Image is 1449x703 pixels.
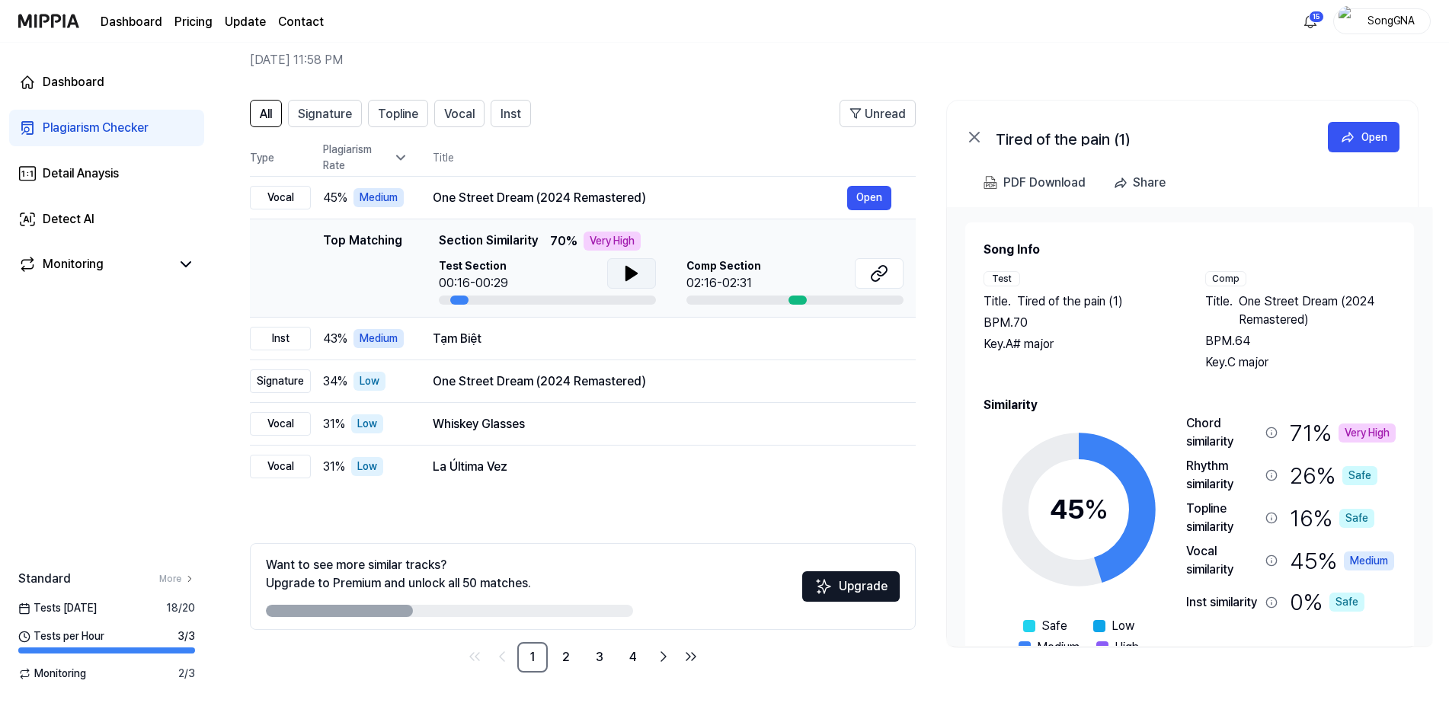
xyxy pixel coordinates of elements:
div: Very High [584,232,641,251]
button: Open [847,186,891,210]
button: Upgrade [802,571,900,602]
a: Update [225,13,266,31]
span: Monitoring [18,666,86,682]
a: 4 [618,642,648,673]
div: Plagiarism Rate [323,142,408,174]
span: Test Section [439,258,508,274]
div: Open [1361,129,1387,145]
button: Share [1107,168,1178,198]
div: Want to see more similar tracks? Upgrade to Premium and unlock all 50 matches. [266,556,531,593]
th: Type [250,139,311,177]
div: SongGNA [1361,12,1421,29]
h2: Song Info [984,241,1396,259]
div: Top Matching [323,232,402,305]
span: 3 / 3 [178,628,195,644]
a: 3 [584,642,615,673]
div: Chord similarity [1186,414,1259,451]
button: Open [1328,122,1399,152]
a: Go to first page [462,644,487,669]
span: Tests [DATE] [18,600,97,616]
a: Dashboard [101,13,162,31]
span: Comp Section [686,258,761,274]
span: Topline [378,105,418,123]
th: Title [433,139,916,176]
button: Unread [840,100,916,127]
div: Share [1133,173,1166,193]
img: profile [1339,6,1357,37]
a: Go to last page [679,644,703,669]
div: Plagiarism Checker [43,119,149,137]
div: 26 % [1290,457,1377,494]
div: Low [351,457,383,476]
div: Whiskey Glasses [433,415,891,433]
div: 0 % [1290,585,1364,619]
div: Monitoring [43,255,104,273]
span: Standard [18,570,71,588]
span: Safe [1041,617,1067,635]
div: 16 % [1290,500,1374,536]
h2: [DATE] 11:58 PM [250,51,1336,69]
a: Go to next page [651,644,676,669]
span: Vocal [444,105,475,123]
span: 31 % [323,415,345,433]
span: Low [1112,617,1134,635]
span: 43 % [323,330,347,348]
div: Tired of the pain (1) [996,128,1300,146]
div: Low [353,372,385,391]
div: Dashboard [43,73,104,91]
h2: Similarity [984,396,1396,414]
span: 45 % [323,189,347,207]
div: 15 [1309,11,1324,23]
div: One Street Dream (2024 Remastered) [433,189,847,207]
span: 70 % [550,232,577,251]
a: More [159,572,195,586]
span: Tests per Hour [18,628,104,644]
div: Safe [1339,509,1374,528]
span: Inst [501,105,521,123]
span: Section Similarity [439,232,538,251]
div: Tạm Biệt [433,330,891,348]
span: 31 % [323,458,345,476]
div: Safe [1329,593,1364,612]
img: PDF Download [984,176,997,190]
div: Topline similarity [1186,500,1259,536]
span: Signature [298,105,352,123]
div: Vocal similarity [1186,542,1259,579]
span: Title . [984,292,1011,311]
div: PDF Download [1003,173,1086,193]
a: 1 [517,642,548,673]
button: Topline [368,100,428,127]
button: All [250,100,282,127]
a: Plagiarism Checker [9,110,204,146]
nav: pagination [250,642,916,673]
div: Inst [250,327,311,350]
div: 45 % [1290,542,1394,579]
div: BPM. 64 [1205,332,1396,350]
div: La Última Vez [433,458,891,476]
div: Vocal [250,412,311,436]
button: Pricing [174,13,213,31]
span: High [1115,638,1139,657]
a: 2 [551,642,581,673]
div: Vocal [250,455,311,478]
span: Tired of the pain (1) [1017,292,1123,311]
a: SparklesUpgrade [802,584,900,599]
span: One Street Dream (2024 Remastered) [1239,292,1396,329]
button: PDF Download [980,168,1089,198]
div: 45 [1050,489,1108,530]
span: 2 / 3 [178,666,195,682]
span: Title . [1205,292,1233,329]
img: Sparkles [814,577,833,596]
div: Medium [1344,551,1394,570]
div: Vocal [250,186,311,209]
div: 00:16-00:29 [439,274,508,292]
span: 18 / 20 [166,600,195,616]
span: 34 % [323,372,347,391]
div: Rhythm similarity [1186,457,1259,494]
a: Contact [278,13,324,31]
a: Song InfoTestTitle.Tired of the pain (1)BPM.70Key.A# majorCompTitle.One Street Dream (2024 Remast... [947,207,1432,646]
a: Dashboard [9,64,204,101]
div: Medium [353,188,404,207]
